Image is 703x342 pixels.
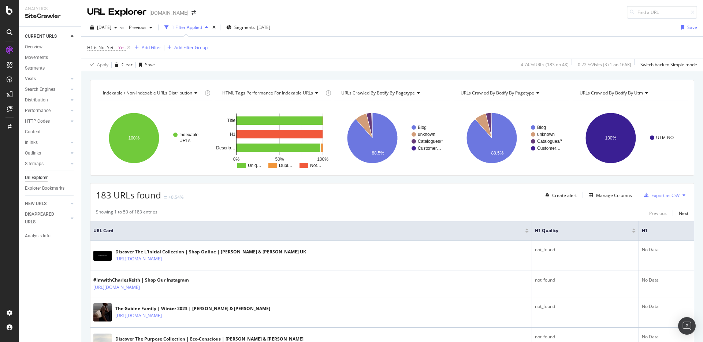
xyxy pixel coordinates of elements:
[535,303,636,310] div: not_found
[97,24,111,30] span: 2025 Aug. 30th
[93,251,112,261] img: main image
[149,9,189,16] div: [DOMAIN_NAME]
[25,128,41,136] div: Content
[25,211,62,226] div: DISAPPEARED URLS
[641,189,680,201] button: Export as CSV
[340,87,443,99] h4: URLs Crawled By Botify By pagetype
[491,150,503,156] text: 88.5%
[642,227,680,234] span: H1
[126,24,146,30] span: Previous
[642,277,691,283] div: No Data
[537,125,546,130] text: Blog
[227,118,235,123] text: Title
[120,24,126,30] span: vs
[97,62,108,68] div: Apply
[25,200,68,208] a: NEW URLS
[535,246,636,253] div: not_found
[25,33,68,40] a: CURRENT URLS
[25,139,38,146] div: Inlinks
[222,90,313,96] span: HTML Tags Performance for Indexable URLs
[96,189,161,201] span: 183 URLs found
[87,44,114,51] span: H1 is Not Set
[115,312,162,319] a: [URL][DOMAIN_NAME]
[234,24,255,30] span: Segments
[230,132,235,137] text: H1
[96,106,212,170] svg: A chart.
[211,24,217,31] div: times
[25,232,51,240] div: Analysis Info
[25,86,68,93] a: Search Engines
[25,33,57,40] div: CURRENT URLS
[317,157,328,162] text: 100%
[248,163,261,168] text: Uniq…
[25,118,50,125] div: HTTP Codes
[25,96,48,104] div: Distribution
[161,22,211,33] button: 1 Filter Applied
[642,246,691,253] div: No Data
[103,90,192,96] span: Indexable / Non-Indexable URLs distribution
[179,132,198,137] text: Indexable
[542,189,577,201] button: Create alert
[25,185,76,192] a: Explorer Bookmarks
[521,62,569,68] div: 4.74 % URLs ( 183 on 4K )
[535,277,636,283] div: not_found
[168,194,183,200] div: +0.54%
[25,54,48,62] div: Movements
[275,157,284,162] text: 50%
[454,106,569,170] svg: A chart.
[25,174,76,182] a: Url Explorer
[537,146,561,151] text: Customer…
[25,75,68,83] a: Visits
[25,211,68,226] a: DISAPPEARED URLS
[679,209,688,218] button: Next
[142,44,161,51] div: Add Filter
[537,139,562,144] text: Catalogues/*
[126,22,155,33] button: Previous
[93,277,189,283] div: #ImwithCharlesKeith | Shop Our Instagram
[25,107,51,115] div: Performance
[605,135,617,141] text: 100%
[174,44,208,51] div: Add Filter Group
[216,145,235,150] text: Descrip…
[573,106,688,170] svg: A chart.
[25,232,76,240] a: Analysis Info
[101,87,203,99] h4: Indexable / Non-Indexable URLs Distribution
[115,44,117,51] span: =
[586,191,632,200] button: Manage Columns
[535,334,636,340] div: not_found
[334,106,450,170] svg: A chart.
[25,54,76,62] a: Movements
[257,24,270,30] div: [DATE]
[145,62,155,68] div: Save
[115,305,270,312] div: The Gabine Family | Winter 2023 | [PERSON_NAME] & [PERSON_NAME]
[25,174,48,182] div: Url Explorer
[578,87,682,99] h4: URLs Crawled By Botify By utm
[580,90,643,96] span: URLs Crawled By Botify By utm
[535,227,621,234] span: H1 Quality
[25,64,45,72] div: Segments
[578,62,631,68] div: 0.22 % Visits ( 371 on 166K )
[637,59,697,71] button: Switch back to Simple mode
[87,59,108,71] button: Apply
[678,22,697,33] button: Save
[679,210,688,216] div: Next
[461,90,534,96] span: URLs Crawled By Botify By pagetype
[627,6,697,19] input: Find a URL
[537,132,555,137] text: unknown
[25,118,68,125] a: HTTP Codes
[25,200,47,208] div: NEW URLS
[115,255,162,263] a: [URL][DOMAIN_NAME]
[418,139,443,144] text: Catalogues/*
[596,192,632,198] div: Manage Columns
[642,334,691,340] div: No Data
[649,209,667,218] button: Previous
[25,64,76,72] a: Segments
[25,12,75,21] div: SiteCrawler
[25,86,55,93] div: Search Engines
[215,106,331,170] svg: A chart.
